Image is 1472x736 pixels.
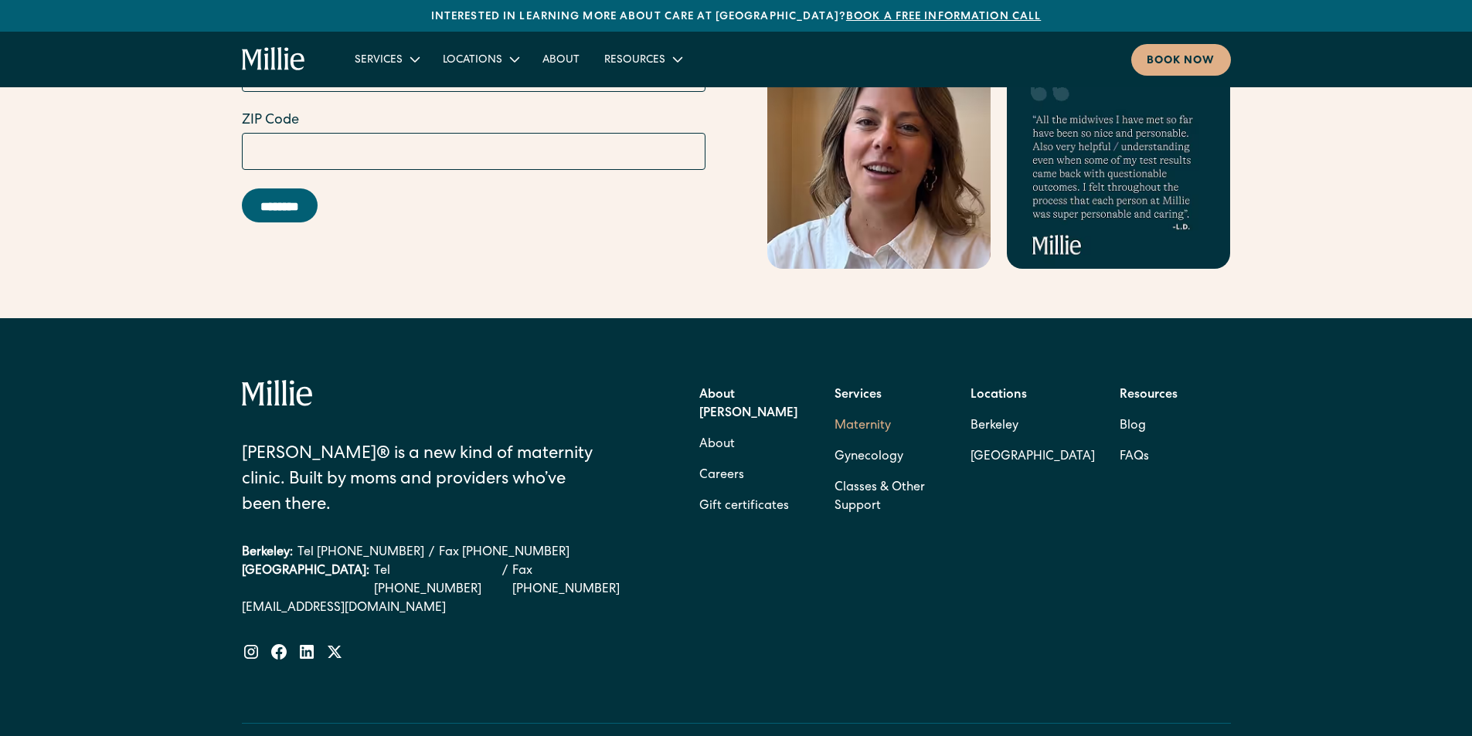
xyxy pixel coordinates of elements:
[242,562,369,599] div: [GEOGRAPHIC_DATA]:
[242,544,293,562] div: Berkeley:
[374,562,498,599] a: Tel [PHONE_NUMBER]
[1131,44,1231,76] a: Book now
[699,460,744,491] a: Careers
[699,429,735,460] a: About
[971,442,1095,473] a: [GEOGRAPHIC_DATA]
[835,411,891,442] a: Maternity
[342,46,430,72] div: Services
[835,442,903,473] a: Gynecology
[355,53,403,69] div: Services
[430,46,530,72] div: Locations
[1120,411,1146,442] a: Blog
[1147,53,1215,70] div: Book now
[242,47,306,72] a: home
[846,12,1041,22] a: Book a free information call
[604,53,665,69] div: Resources
[1120,442,1149,473] a: FAQs
[1120,389,1178,402] strong: Resources
[512,562,640,599] a: Fax [PHONE_NUMBER]
[242,110,705,131] label: ZIP Code
[971,411,1095,442] a: Berkeley
[835,473,946,522] a: Classes & Other Support
[699,389,797,420] strong: About [PERSON_NAME]
[835,389,882,402] strong: Services
[971,389,1027,402] strong: Locations
[297,544,424,562] a: Tel [PHONE_NUMBER]
[242,443,606,519] div: [PERSON_NAME]® is a new kind of maternity clinic. Built by moms and providers who’ve been there.
[429,544,434,562] div: /
[439,544,569,562] a: Fax [PHONE_NUMBER]
[443,53,502,69] div: Locations
[502,562,508,599] div: /
[699,491,789,522] a: Gift certificates
[530,46,592,72] a: About
[592,46,693,72] div: Resources
[242,599,641,618] a: [EMAIL_ADDRESS][DOMAIN_NAME]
